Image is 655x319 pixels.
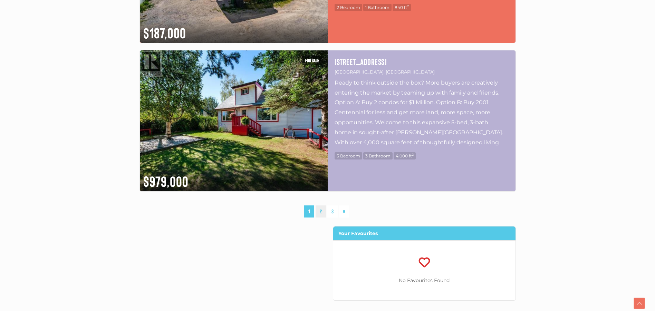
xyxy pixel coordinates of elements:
span: 3 Bathroom [363,152,393,159]
span: 1 [304,205,314,217]
div: $979,000 [140,168,328,191]
a: 3 [327,205,338,217]
a: [STREET_ADDRESS] [335,57,509,66]
sup: 2 [412,153,414,156]
span: 840 ft [393,4,411,11]
div: $187,000 [140,19,328,43]
sup: 2 [407,4,409,8]
span: 2 Bedroom [335,4,362,11]
p: No Favourites Found [333,276,516,285]
a: 2 [316,205,326,217]
span: For sale [302,56,322,65]
span: 4,000 ft [394,152,416,159]
a: » [339,205,349,217]
p: Ready to think outside the box? More buyers are creatively entering the market by teaming up with... [335,78,509,147]
span: 5 Bedroom [335,152,362,159]
p: [GEOGRAPHIC_DATA], [GEOGRAPHIC_DATA] [335,68,509,76]
img: 2001 CENTENNIAL STREET, Whitehorse, Yukon [140,50,328,191]
strong: Your Favourites [338,230,378,236]
span: 1 Bathroom [363,4,392,11]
